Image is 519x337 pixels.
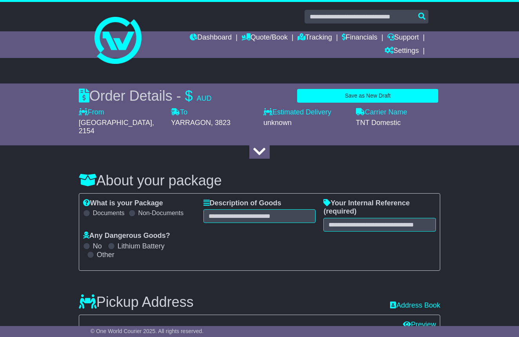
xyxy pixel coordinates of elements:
[190,31,232,45] a: Dashboard
[83,199,163,208] label: What is your Package
[356,108,407,117] label: Carrier Name
[79,119,154,135] span: , 2154
[197,94,212,102] span: AUD
[79,294,194,310] h3: Pickup Address
[203,199,281,208] label: Description of Goods
[263,108,348,117] label: Estimated Delivery
[138,209,184,217] label: Non-Documents
[185,88,193,104] span: $
[97,251,114,259] label: Other
[83,232,170,240] label: Any Dangerous Goods?
[171,119,211,127] span: YARRAGON
[403,321,436,328] a: Preview
[387,31,419,45] a: Support
[356,119,441,127] div: TNT Domestic
[263,119,348,127] div: unknown
[79,108,104,117] label: From
[79,173,441,188] h3: About your package
[91,328,204,334] span: © One World Courier 2025. All rights reserved.
[342,31,377,45] a: Financials
[390,301,440,310] a: Address Book
[297,89,439,103] button: Save as New Draft
[93,209,125,217] label: Documents
[323,199,436,216] label: Your Internal Reference (required)
[241,31,288,45] a: Quote/Book
[118,242,165,251] label: Lithium Battery
[93,242,102,251] label: No
[79,87,212,104] div: Order Details -
[171,108,187,117] label: To
[385,45,419,58] a: Settings
[211,119,230,127] span: , 3823
[79,119,152,127] span: [GEOGRAPHIC_DATA]
[298,31,332,45] a: Tracking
